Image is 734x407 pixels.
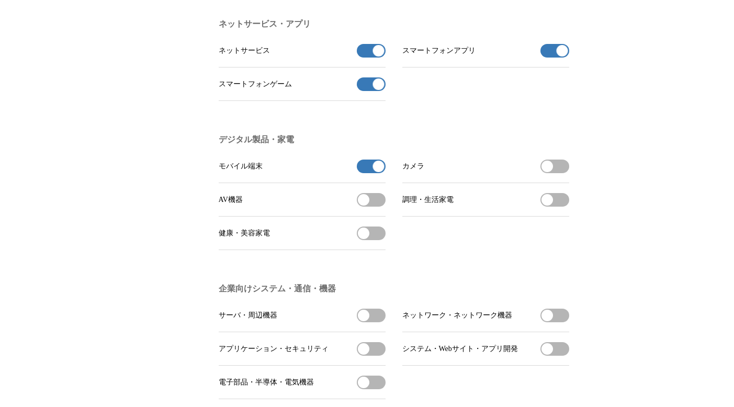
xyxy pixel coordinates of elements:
[219,229,270,238] span: 健康・美容家電
[219,344,329,354] span: アプリケーション・セキュリティ
[402,344,518,354] span: システム・Webサイト・アプリ開発
[219,195,243,205] span: AV機器
[219,134,569,145] h3: デジタル製品・家電
[219,46,270,55] span: ネットサービス
[219,378,314,387] span: 電子部品・半導体・電気機器
[219,162,263,171] span: モバイル端末
[219,311,277,320] span: サーバ・周辺機器
[402,46,476,55] span: スマートフォンアプリ
[219,80,292,89] span: スマートフォンゲーム
[402,162,424,171] span: カメラ
[402,311,512,320] span: ネットワーク・ネットワーク機器
[402,195,454,205] span: 調理・生活家電
[219,284,569,295] h3: 企業向けシステム・通信・機器
[219,19,569,30] h3: ネットサービス・アプリ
